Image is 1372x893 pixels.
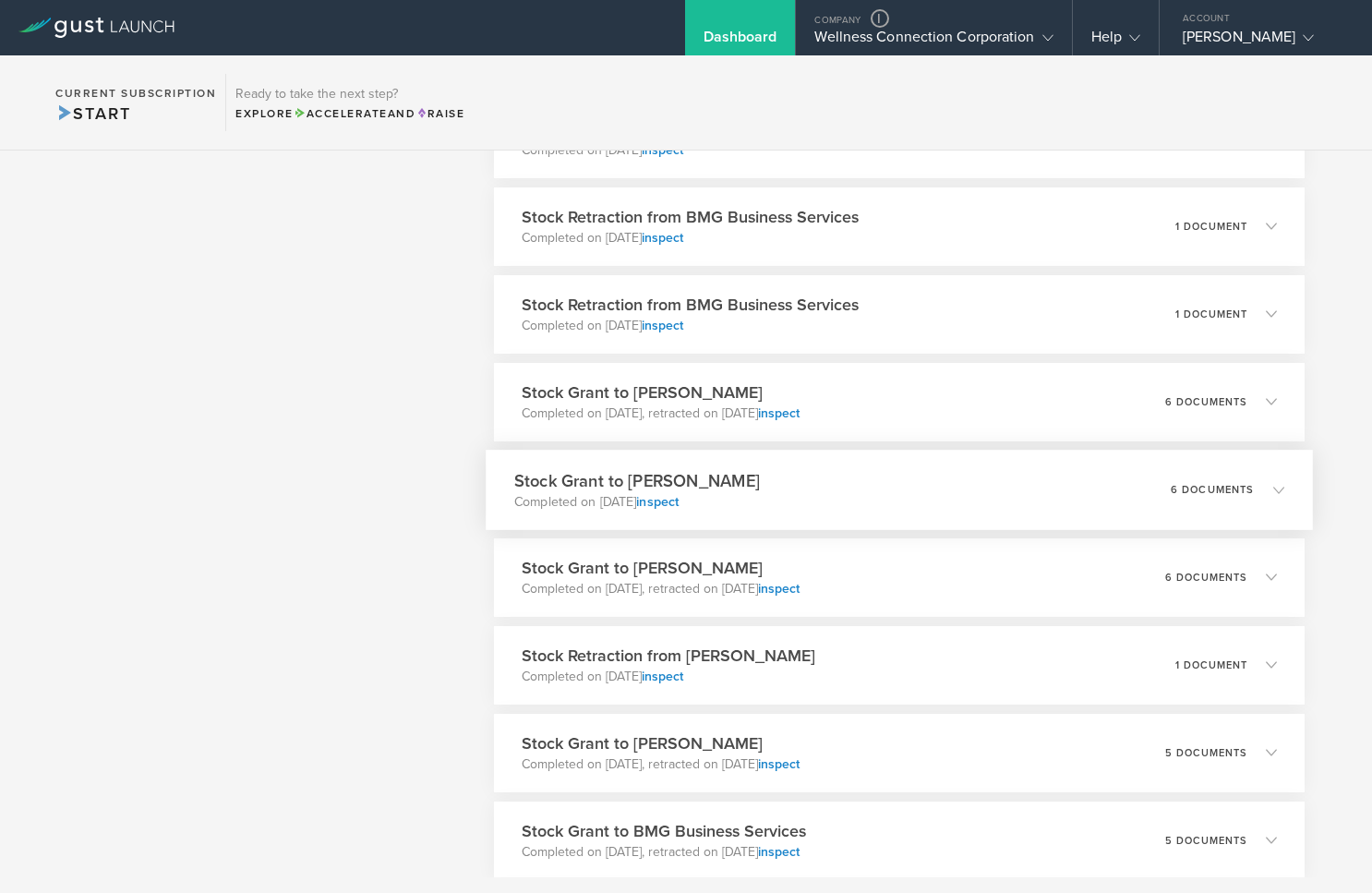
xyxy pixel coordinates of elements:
[522,205,859,229] h3: Stock Retraction from BMG Business Services
[522,141,683,160] p: Completed on [DATE]
[522,731,800,755] h3: Stock Grant to [PERSON_NAME]
[1165,836,1247,846] p: 5 documents
[522,404,800,423] p: Completed on [DATE], retracted on [DATE]
[758,756,800,772] a: inspect
[1165,748,1247,758] p: 5 documents
[642,230,683,246] a: inspect
[1183,28,1340,55] div: [PERSON_NAME]
[522,668,815,686] p: Completed on [DATE]
[522,380,800,404] h3: Stock Grant to [PERSON_NAME]
[1171,484,1255,494] p: 6 documents
[514,468,760,493] h3: Stock Grant to [PERSON_NAME]
[55,103,130,124] span: Start
[704,28,777,55] div: Dashboard
[522,229,859,247] p: Completed on [DATE]
[522,843,806,862] p: Completed on [DATE], retracted on [DATE]
[642,142,683,158] a: inspect
[294,107,388,120] span: Accelerate
[225,74,474,131] div: Ready to take the next step?ExploreAccelerateandRaise
[522,819,806,843] h3: Stock Grant to BMG Business Services
[235,88,464,101] h3: Ready to take the next step?
[758,581,800,597] a: inspect
[522,580,800,598] p: Completed on [DATE], retracted on [DATE]
[636,493,679,509] a: inspect
[522,556,800,580] h3: Stock Grant to [PERSON_NAME]
[522,755,800,774] p: Completed on [DATE], retracted on [DATE]
[1175,222,1247,232] p: 1 document
[522,317,859,335] p: Completed on [DATE]
[758,844,800,860] a: inspect
[1175,660,1247,670] p: 1 document
[294,107,416,120] span: and
[758,405,800,421] a: inspect
[235,105,464,122] div: Explore
[55,88,216,99] h2: Current Subscription
[522,293,859,317] h3: Stock Retraction from BMG Business Services
[1091,28,1140,55] div: Help
[514,492,760,511] p: Completed on [DATE]
[642,318,683,333] a: inspect
[814,28,1053,55] div: Wellness Connection Corporation
[1165,397,1247,407] p: 6 documents
[1165,573,1247,583] p: 6 documents
[642,669,683,684] a: inspect
[1175,309,1247,320] p: 1 document
[522,644,815,668] h3: Stock Retraction from [PERSON_NAME]
[415,107,464,120] span: Raise
[1280,804,1372,893] iframe: Chat Widget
